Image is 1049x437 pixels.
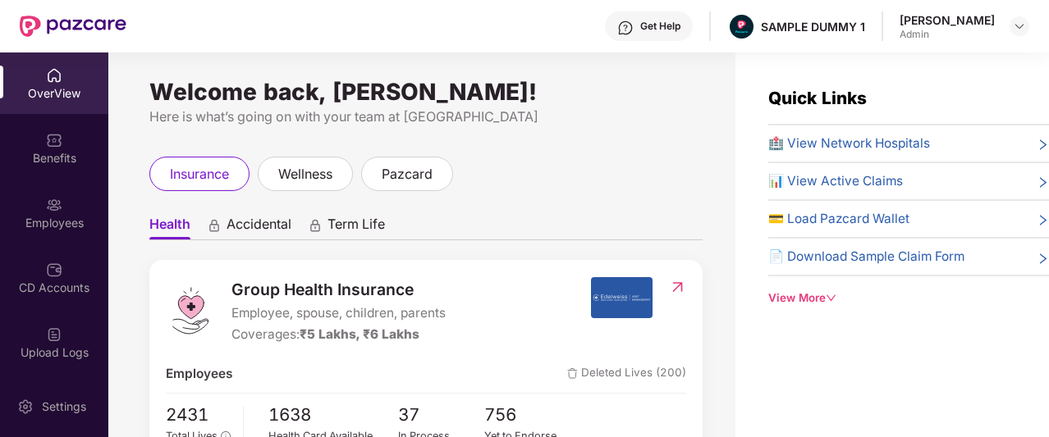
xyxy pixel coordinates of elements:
[768,88,867,108] span: Quick Links
[328,216,385,239] span: Term Life
[382,164,433,184] span: pazcard
[1037,175,1049,191] span: right
[300,326,419,342] span: ₹5 Lakhs, ₹6 Lakhs
[231,303,446,323] span: Employee, spouse, children, parents
[730,15,754,39] img: Pazcare_Alternative_logo-01-01.png
[826,293,836,303] span: down
[768,289,1049,307] div: View More
[166,286,215,335] img: logo
[46,326,62,343] img: svg+xml;base64,PHN2ZyBpZD0iVXBsb2FkX0xvZ3MiIGRhdGEtbmFtZT0iVXBsb2FkIExvZ3MiIHhtbG5zPSJodHRwOi8vd3...
[567,368,578,379] img: deleteIcon
[149,216,190,239] span: Health
[567,364,686,384] span: Deleted Lives (200)
[37,398,91,415] div: Settings
[640,20,680,33] div: Get Help
[398,402,485,429] span: 37
[231,277,446,302] span: Group Health Insurance
[207,217,222,232] div: animation
[768,209,909,229] span: 💳 Load Pazcard Wallet
[669,279,686,295] img: RedirectIcon
[149,85,703,98] div: Welcome back, [PERSON_NAME]!
[1037,250,1049,266] span: right
[1037,212,1049,229] span: right
[768,171,903,191] span: 📊 View Active Claims
[768,247,964,266] span: 📄 Download Sample Claim Form
[231,325,446,344] div: Coverages:
[170,164,229,184] span: insurance
[308,217,323,232] div: animation
[46,262,62,278] img: svg+xml;base64,PHN2ZyBpZD0iQ0RfQWNjb3VudHMiIGRhdGEtbmFtZT0iQ0QgQWNjb3VudHMiIHhtbG5zPSJodHRwOi8vd3...
[227,216,291,239] span: Accidental
[149,107,703,127] div: Here is what’s going on with your team at [GEOGRAPHIC_DATA]
[484,402,571,429] span: 756
[278,164,332,184] span: wellness
[1037,137,1049,153] span: right
[591,277,653,318] img: insurerIcon
[268,402,398,429] span: 1638
[900,12,995,28] div: [PERSON_NAME]
[17,398,34,415] img: svg+xml;base64,PHN2ZyBpZD0iU2V0dGluZy0yMHgyMCIgeG1sbnM9Imh0dHA6Ly93d3cudzMub3JnLzIwMDAvc3ZnIiB3aW...
[166,402,231,429] span: 2431
[166,364,232,384] span: Employees
[46,132,62,148] img: svg+xml;base64,PHN2ZyBpZD0iQmVuZWZpdHMiIHhtbG5zPSJodHRwOi8vd3d3LnczLm9yZy8yMDAwL3N2ZyIgd2lkdGg9Ij...
[768,134,930,153] span: 🏥 View Network Hospitals
[46,67,62,84] img: svg+xml;base64,PHN2ZyBpZD0iSG9tZSIgeG1sbnM9Imh0dHA6Ly93d3cudzMub3JnLzIwMDAvc3ZnIiB3aWR0aD0iMjAiIG...
[1013,20,1026,33] img: svg+xml;base64,PHN2ZyBpZD0iRHJvcGRvd24tMzJ4MzIiIHhtbG5zPSJodHRwOi8vd3d3LnczLm9yZy8yMDAwL3N2ZyIgd2...
[46,197,62,213] img: svg+xml;base64,PHN2ZyBpZD0iRW1wbG95ZWVzIiB4bWxucz0iaHR0cDovL3d3dy53My5vcmcvMjAwMC9zdmciIHdpZHRoPS...
[617,20,634,36] img: svg+xml;base64,PHN2ZyBpZD0iSGVscC0zMngzMiIgeG1sbnM9Imh0dHA6Ly93d3cudzMub3JnLzIwMDAvc3ZnIiB3aWR0aD...
[20,16,126,37] img: New Pazcare Logo
[761,19,865,34] div: SAMPLE DUMMY 1
[900,28,995,41] div: Admin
